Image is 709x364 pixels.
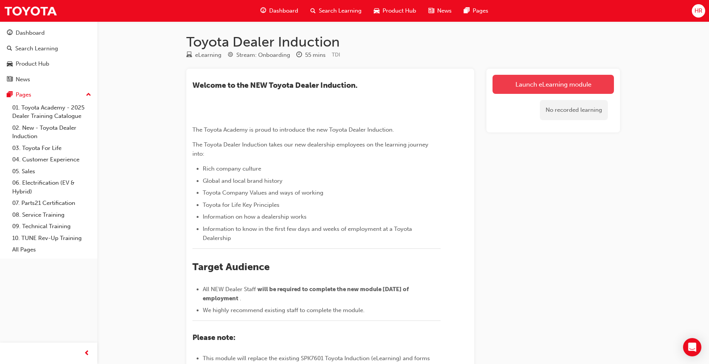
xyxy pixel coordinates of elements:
span: car-icon [374,6,380,16]
span: clock-icon [296,52,302,59]
span: Dashboard [269,6,298,15]
span: Product Hub [383,6,416,15]
div: Pages [16,90,31,99]
span: Information on how a dealership works [203,213,307,220]
div: Stream [228,50,290,60]
span: news-icon [428,6,434,16]
button: Pages [3,88,94,102]
a: pages-iconPages [458,3,494,19]
span: target-icon [228,52,233,59]
div: Search Learning [15,44,58,53]
span: The Toyota Academy is proud to introduce the new Toyota Dealer Induction. [192,126,394,133]
span: The Toyota Dealer Induction takes our new dealership employees on the learning journey into: [192,141,430,157]
span: pages-icon [7,92,13,98]
a: Dashboard [3,26,94,40]
a: guage-iconDashboard [254,3,304,19]
span: search-icon [310,6,316,16]
span: guage-icon [7,30,13,37]
span: will be required to complete the new module [DATE] of employment [203,286,410,302]
span: Pages [473,6,488,15]
div: Product Hub [16,60,49,68]
span: Global and local brand history [203,177,283,184]
span: Information to know in the first few days and weeks of employment at a Toyota Dealership [203,225,413,242]
a: All Pages [9,244,94,256]
div: Dashboard [16,29,45,37]
span: pages-icon [464,6,470,16]
button: DashboardSearch LearningProduct HubNews [3,24,94,88]
img: Trak [4,2,57,19]
a: 01. Toyota Academy - 2025 Dealer Training Catalogue [9,102,94,122]
span: up-icon [86,90,91,100]
a: 08. Service Training [9,209,94,221]
a: 07. Parts21 Certification [9,197,94,209]
button: HR [692,4,705,18]
span: News [437,6,452,15]
a: 02. New - Toyota Dealer Induction [9,122,94,142]
span: . [240,295,241,302]
span: news-icon [7,76,13,83]
span: We highly recommend existing staff to complete the module. [203,307,365,314]
span: search-icon [7,45,12,52]
a: car-iconProduct Hub [368,3,422,19]
div: Type [186,50,221,60]
a: Launch eLearning module [493,75,614,94]
span: guage-icon [260,6,266,16]
h1: Toyota Dealer Induction [186,34,620,50]
a: 05. Sales [9,166,94,177]
a: news-iconNews [422,3,458,19]
a: Search Learning [3,42,94,56]
span: Toyota Company Values and ways of working [203,189,323,196]
span: Rich company culture [203,165,261,172]
span: All NEW Dealer Staff [203,286,256,293]
a: 10. TUNE Rev-Up Training [9,232,94,244]
a: 04. Customer Experience [9,154,94,166]
div: Stream: Onboarding [236,51,290,60]
span: Learning resource code [332,52,340,58]
div: Duration [296,50,326,60]
span: ​Welcome to the NEW Toyota Dealer Induction. [192,81,357,90]
span: prev-icon [84,349,90,358]
div: Open Intercom Messenger [683,338,701,356]
a: News [3,72,94,87]
a: 03. Toyota For Life [9,142,94,154]
span: HR [694,6,703,15]
div: No recorded learning [540,100,608,120]
span: Search Learning [319,6,362,15]
div: News [16,75,30,84]
a: 06. Electrification (EV & Hybrid) [9,177,94,197]
span: Toyota for Life Key Principles [203,201,279,208]
a: search-iconSearch Learning [304,3,368,19]
div: eLearning [195,51,221,60]
span: car-icon [7,61,13,68]
a: 09. Technical Training [9,221,94,232]
span: learningResourceType_ELEARNING-icon [186,52,192,59]
div: 55 mins [305,51,326,60]
span: Target Audience [192,261,270,273]
a: Product Hub [3,57,94,71]
span: Please note: [192,333,236,342]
